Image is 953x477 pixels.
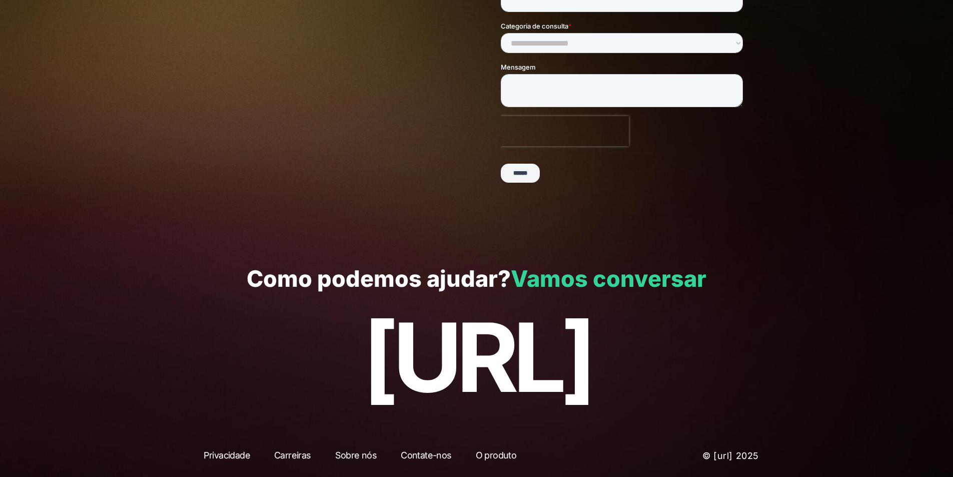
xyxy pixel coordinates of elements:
[467,447,526,465] a: O produto
[511,265,706,292] a: Vamos conversar
[326,447,386,465] a: Sobre nós
[702,450,759,461] font: © [URL] 2025
[392,447,460,465] a: Contate-nos
[265,447,320,465] a: Carreiras
[363,299,591,415] font: [URL]
[335,449,377,460] font: Sobre nós
[401,449,451,460] font: Contate-nos
[247,265,511,292] font: Como podemos ajudar?
[195,447,259,465] a: Privacidade
[476,449,517,460] font: O produto
[274,449,311,460] font: Carreiras
[204,449,250,460] font: Privacidade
